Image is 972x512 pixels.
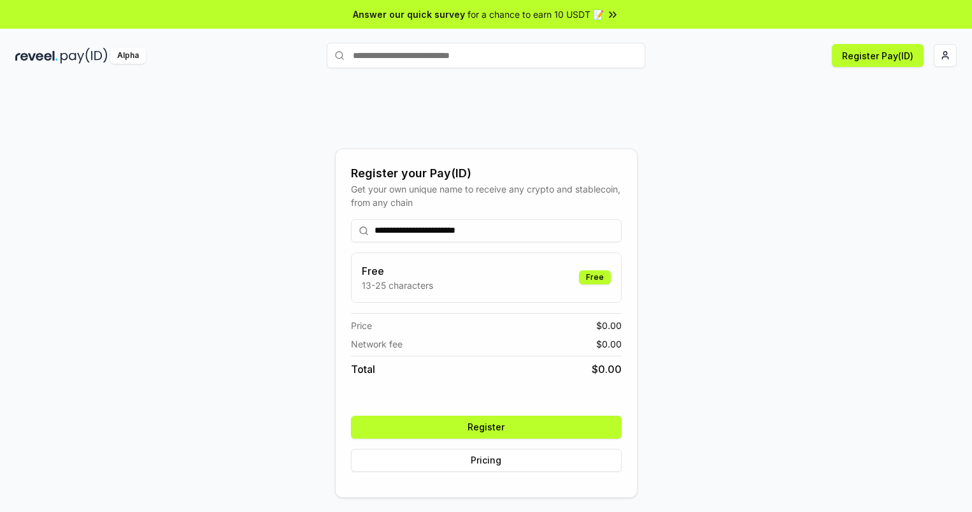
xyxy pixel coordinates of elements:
[362,279,433,292] p: 13-25 characters
[351,416,622,439] button: Register
[362,263,433,279] h3: Free
[353,8,465,21] span: Answer our quick survey
[351,362,375,377] span: Total
[61,48,108,64] img: pay_id
[110,48,146,64] div: Alpha
[351,165,622,182] div: Register your Pay(ID)
[596,337,622,351] span: $ 0.00
[351,319,372,332] span: Price
[592,362,622,377] span: $ 0.00
[579,270,611,284] div: Free
[468,8,604,21] span: for a chance to earn 10 USDT 📝
[351,337,403,351] span: Network fee
[15,48,58,64] img: reveel_dark
[351,182,622,209] div: Get your own unique name to receive any crypto and stablecoin, from any chain
[832,44,924,67] button: Register Pay(ID)
[351,449,622,472] button: Pricing
[596,319,622,332] span: $ 0.00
